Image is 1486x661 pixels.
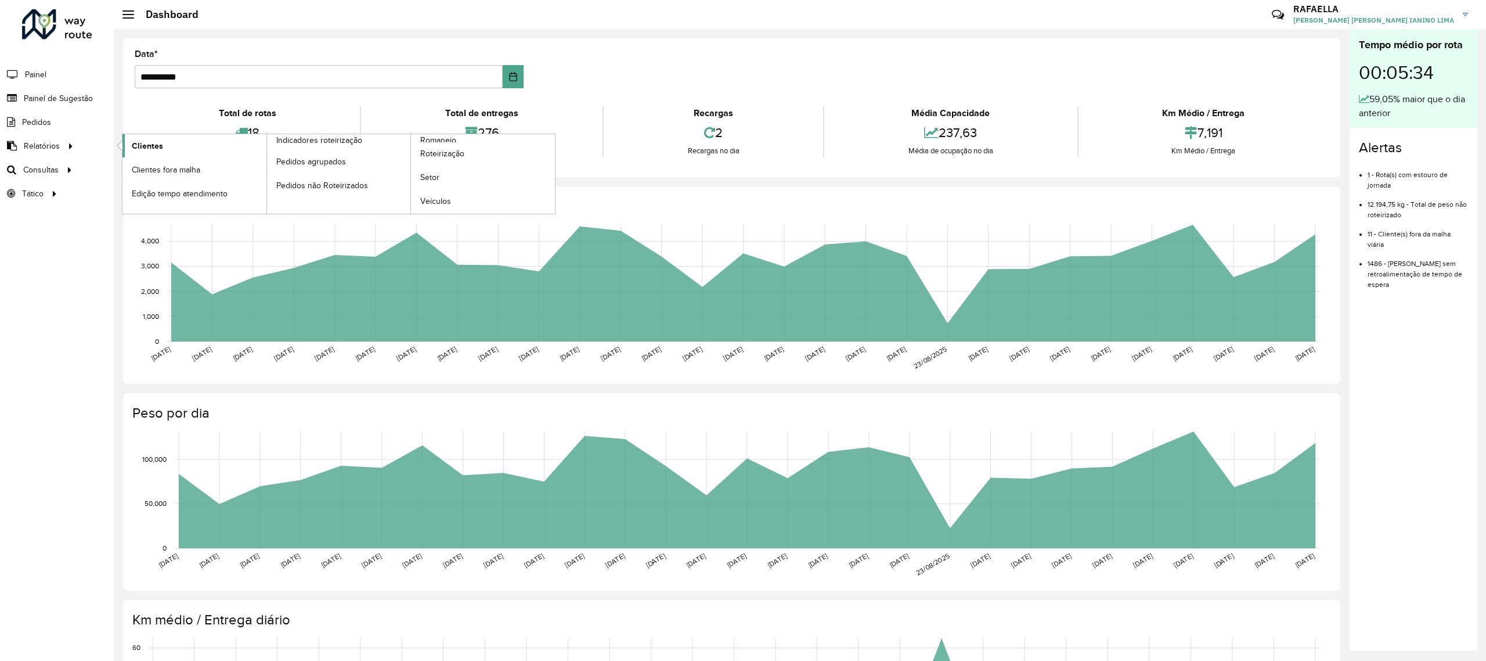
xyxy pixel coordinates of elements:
[1049,345,1071,362] text: [DATE]
[313,345,336,362] text: [DATE]
[827,106,1074,120] div: Média Capacidade
[150,345,172,362] text: [DATE]
[320,552,342,569] text: [DATE]
[420,171,439,184] span: Setor
[436,345,458,362] text: [DATE]
[1213,552,1235,569] text: [DATE]
[1265,2,1290,27] a: Contato Rápido
[722,345,744,362] text: [DATE]
[1132,552,1154,569] text: [DATE]
[1171,345,1193,362] text: [DATE]
[157,552,179,569] text: [DATE]
[1131,345,1153,362] text: [DATE]
[1091,552,1113,569] text: [DATE]
[141,238,159,245] text: 4,000
[364,120,599,145] div: 276
[138,106,357,120] div: Total de rotas
[141,288,159,295] text: 2,000
[138,120,357,145] div: 18
[360,552,383,569] text: [DATE]
[482,552,504,569] text: [DATE]
[807,552,829,569] text: [DATE]
[1359,92,1468,120] div: 59,05% maior que o dia anterior
[681,345,703,362] text: [DATE]
[232,345,254,362] text: [DATE]
[420,148,464,160] span: Roteirização
[267,134,556,214] a: Romaneio
[726,552,748,569] text: [DATE]
[198,552,220,569] text: [DATE]
[1359,53,1468,92] div: 00:05:34
[827,120,1074,145] div: 237,63
[411,142,555,166] a: Roteirização
[1081,120,1326,145] div: 7,191
[420,134,456,146] span: Romaneio
[1294,552,1316,569] text: [DATE]
[132,198,1329,215] h4: Capacidade por dia
[1293,15,1454,26] span: [PERSON_NAME] [PERSON_NAME] IANINO LIMA
[401,552,423,569] text: [DATE]
[1253,345,1275,362] text: [DATE]
[276,179,368,192] span: Pedidos não Roteirizados
[135,47,158,61] label: Data
[1368,191,1468,220] li: 12.194,75 kg - Total de peso não roteirizado
[1051,552,1073,569] text: [DATE]
[1368,161,1468,191] li: 1 - Rota(s) com estouro de jornada
[122,134,266,157] a: Clientes
[132,405,1329,422] h4: Peso por dia
[411,190,555,213] a: Veículos
[1368,220,1468,250] li: 11 - Cliente(s) fora da malha viária
[604,552,626,569] text: [DATE]
[885,345,907,362] text: [DATE]
[122,182,266,205] a: Edição tempo atendimento
[191,345,213,362] text: [DATE]
[888,552,910,569] text: [DATE]
[22,188,44,200] span: Tático
[912,345,948,370] text: 23/08/2025
[600,345,622,362] text: [DATE]
[25,69,46,81] span: Painel
[132,644,140,652] text: 60
[132,612,1329,628] h4: Km médio / Entrega diário
[503,65,524,88] button: Choose Date
[607,145,820,157] div: Recargas no dia
[364,106,599,120] div: Total de entregas
[1359,37,1468,53] div: Tempo médio por rota
[644,552,666,569] text: [DATE]
[155,337,159,345] text: 0
[969,552,991,569] text: [DATE]
[122,134,411,214] a: Indicadores roteirização
[845,345,867,362] text: [DATE]
[239,552,261,569] text: [DATE]
[442,552,464,569] text: [DATE]
[132,140,163,152] span: Clientes
[564,552,586,569] text: [DATE]
[1253,552,1275,569] text: [DATE]
[143,312,159,320] text: 1,000
[1081,106,1326,120] div: Km Médio / Entrega
[1090,345,1112,362] text: [DATE]
[122,158,266,181] a: Clientes fora malha
[276,134,362,146] span: Indicadores roteirização
[518,345,540,362] text: [DATE]
[477,345,499,362] text: [DATE]
[523,552,545,569] text: [DATE]
[1173,552,1195,569] text: [DATE]
[1293,3,1454,15] h3: RAFAELLA
[267,174,411,197] a: Pedidos não Roteirizados
[145,500,167,508] text: 50,000
[354,345,376,362] text: [DATE]
[420,195,451,207] span: Veículos
[411,166,555,189] a: Setor
[132,188,228,200] span: Edição tempo atendimento
[1359,139,1468,156] h4: Alertas
[1368,250,1468,290] li: 1486 - [PERSON_NAME] sem retroalimentação de tempo de espera
[763,345,785,362] text: [DATE]
[967,345,989,362] text: [DATE]
[267,150,411,173] a: Pedidos agrupados
[1213,345,1235,362] text: [DATE]
[134,8,199,21] h2: Dashboard
[1294,345,1316,362] text: [DATE]
[24,140,60,152] span: Relatórios
[132,164,200,176] span: Clientes fora malha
